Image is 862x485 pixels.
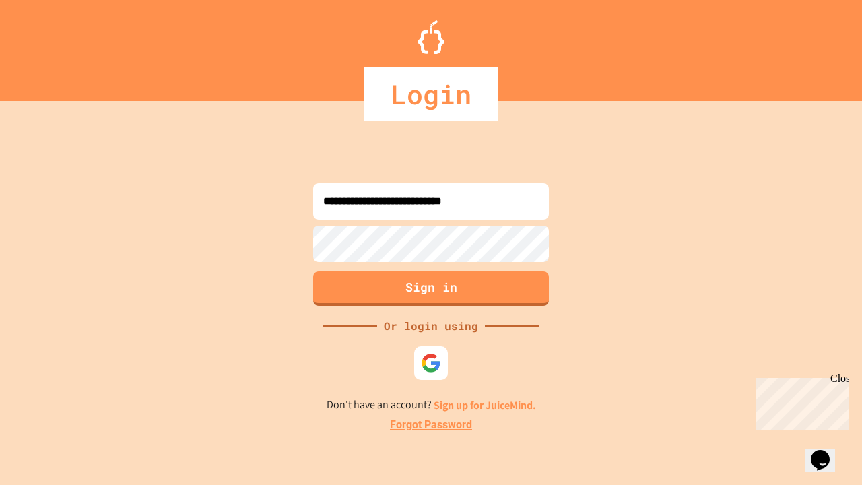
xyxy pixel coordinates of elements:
[390,417,472,433] a: Forgot Password
[364,67,498,121] div: Login
[5,5,93,86] div: Chat with us now!Close
[750,373,849,430] iframe: chat widget
[421,353,441,373] img: google-icon.svg
[418,20,444,54] img: Logo.svg
[805,431,849,472] iframe: chat widget
[434,398,536,412] a: Sign up for JuiceMind.
[313,271,549,306] button: Sign in
[327,397,536,414] p: Don't have an account?
[377,318,485,334] div: Or login using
